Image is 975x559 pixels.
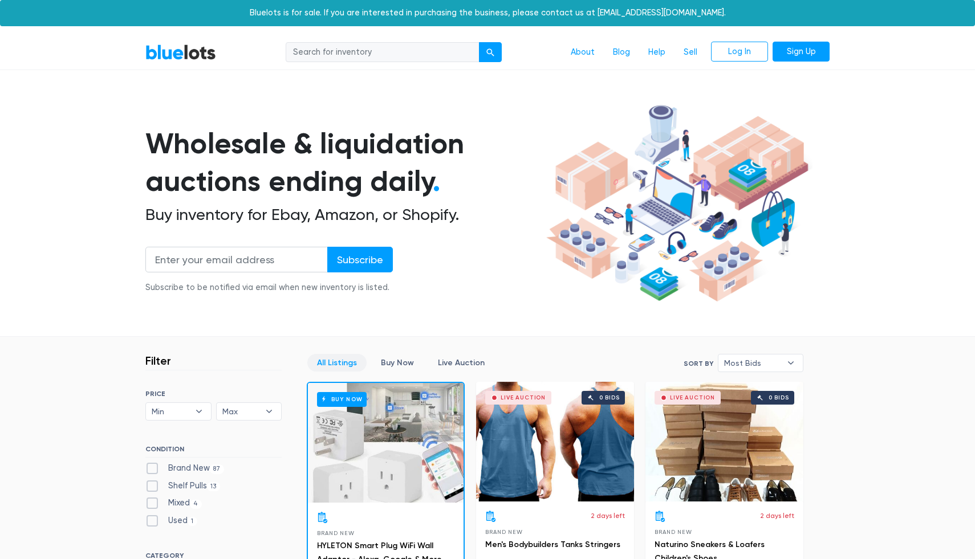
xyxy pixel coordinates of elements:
a: Live Auction 0 bids [645,382,803,501]
input: Search for inventory [286,42,480,63]
div: Live Auction [501,395,546,401]
a: Live Auction [428,354,494,372]
a: Sell [675,42,706,63]
a: Sign Up [773,42,830,62]
img: hero-ee84e7d0318cb26816c560f6b4441b76977f77a177738b4e94f68c95b2b83dbb.png [542,100,812,307]
label: Brand New [145,462,224,475]
span: Max [222,403,260,420]
span: Brand New [317,530,354,536]
h6: Buy Now [317,392,367,406]
p: 2 days left [591,511,625,521]
span: 1 [188,517,197,526]
input: Enter your email address [145,247,328,272]
h1: Wholesale & liquidation auctions ending daily [145,125,542,201]
div: 0 bids [769,395,789,401]
label: Used [145,515,197,527]
b: ▾ [779,354,803,372]
b: ▾ [257,403,281,420]
label: Mixed [145,497,202,509]
label: Sort By [684,358,713,369]
span: . [433,164,440,198]
h6: CONDITION [145,445,282,458]
span: Brand New [485,529,522,535]
h2: Buy inventory for Ebay, Amazon, or Shopify. [145,205,542,225]
h3: Filter [145,354,171,368]
p: 2 days left [760,511,794,521]
a: Live Auction 0 bids [476,382,634,501]
b: ▾ [187,403,211,420]
label: Shelf Pulls [145,480,220,492]
a: Buy Now [308,383,464,503]
div: 0 bids [599,395,620,401]
span: 13 [207,482,220,491]
span: 87 [210,464,224,474]
span: Min [152,403,189,420]
a: Help [639,42,675,63]
span: Most Bids [724,354,781,372]
input: Subscribe [327,247,393,272]
a: Men's Bodybuilders Tanks Stringers [485,540,620,549]
h6: PRICE [145,390,282,398]
a: BlueLots [145,44,216,60]
div: Subscribe to be notified via email when new inventory is listed. [145,281,393,294]
a: Blog [604,42,639,63]
span: Brand New [655,529,692,535]
a: Log In [711,42,768,62]
a: All Listings [307,354,367,372]
a: Buy Now [371,354,424,372]
span: 4 [190,500,202,509]
div: Live Auction [670,395,715,401]
a: About [562,42,604,63]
